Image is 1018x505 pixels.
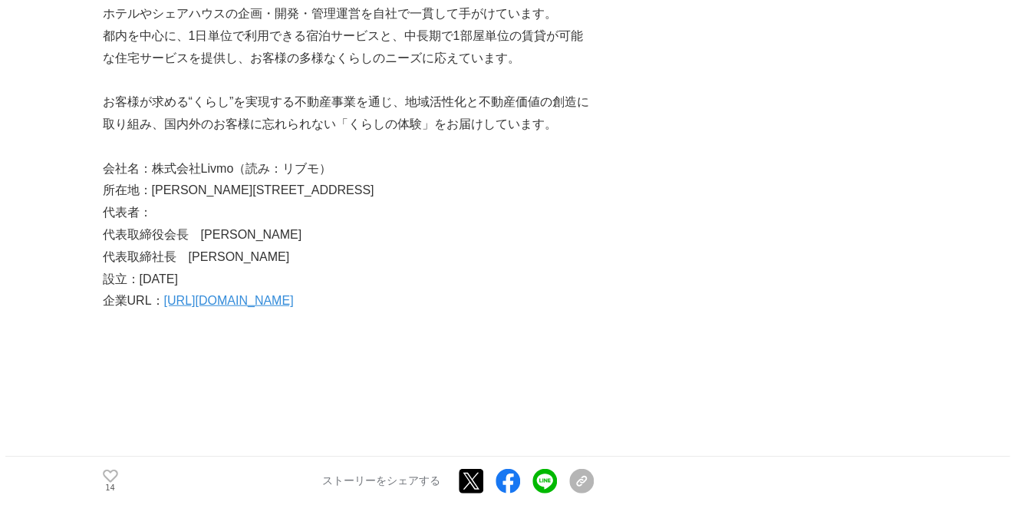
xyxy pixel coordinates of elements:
[322,474,440,488] p: ストーリーをシェアする
[103,202,594,224] p: 代表者：
[103,484,118,492] p: 14
[103,180,594,202] p: 所在地：[PERSON_NAME][STREET_ADDRESS]
[103,224,594,246] p: 代表取締役会長 [PERSON_NAME]
[103,269,594,291] p: 設立：[DATE]
[103,246,594,269] p: 代表取締社長 [PERSON_NAME]
[103,3,594,25] p: ホテルやシェアハウスの企画・開発・管理運営を自社で一貫して手がけています。
[103,91,594,136] p: お客様が求める“くらし”を実現する不動産事業を通じ、地域活性化と不動産価値の創造に取り組み、国内外のお客様に忘れられない「くらしの体験」をお届けしています。
[164,294,294,307] a: [URL][DOMAIN_NAME]
[103,290,594,312] p: 企業URL：
[103,158,594,180] p: 会社名：株式会社Livmo（読み：リブモ）
[103,25,594,70] p: 都内を中心に、1日単位で利用できる宿泊サービスと、中長期で1部屋単位の賃貸が可能な住宅サービスを提供し、お客様の多様なくらしのニーズに応えています。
